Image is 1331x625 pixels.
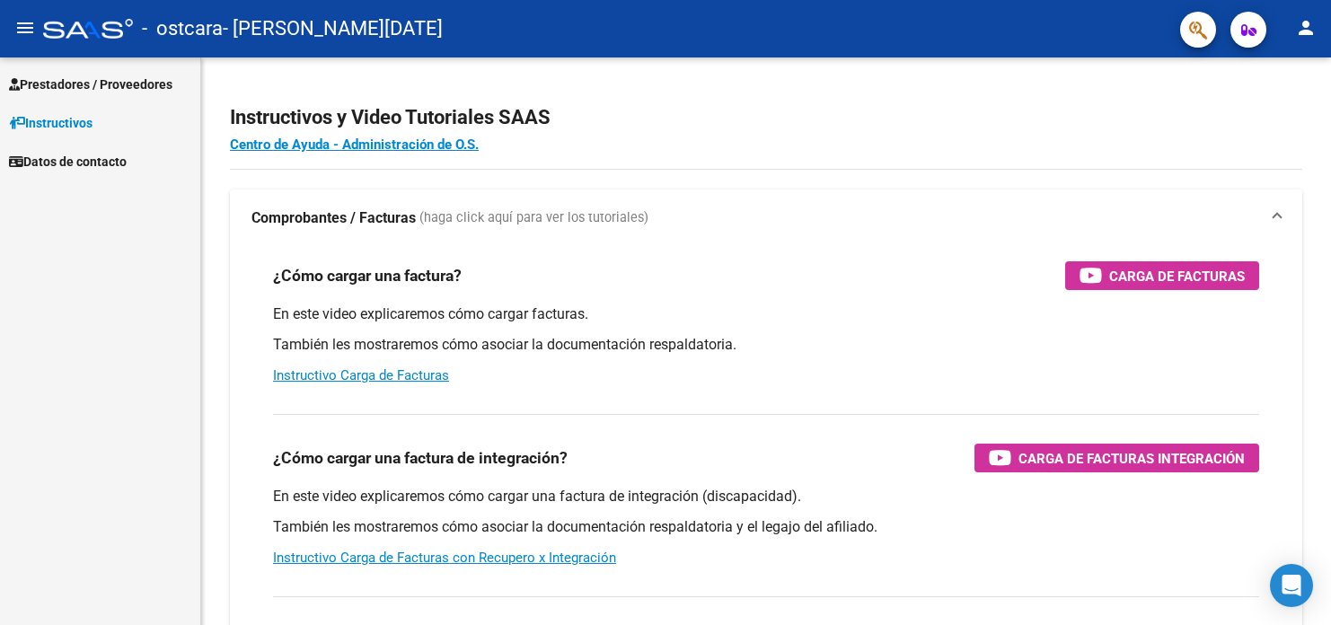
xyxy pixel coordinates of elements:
span: Carga de Facturas Integración [1018,447,1245,470]
mat-icon: person [1295,17,1317,39]
a: Instructivo Carga de Facturas con Recupero x Integración [273,550,616,566]
span: - [PERSON_NAME][DATE] [223,9,443,48]
button: Carga de Facturas Integración [974,444,1259,472]
h3: ¿Cómo cargar una factura de integración? [273,445,568,471]
p: También les mostraremos cómo asociar la documentación respaldatoria. [273,335,1259,355]
p: También les mostraremos cómo asociar la documentación respaldatoria y el legajo del afiliado. [273,517,1259,537]
mat-expansion-panel-header: Comprobantes / Facturas (haga click aquí para ver los tutoriales) [230,189,1302,247]
span: Instructivos [9,113,93,133]
div: Open Intercom Messenger [1270,564,1313,607]
h3: ¿Cómo cargar una factura? [273,263,462,288]
button: Carga de Facturas [1065,261,1259,290]
strong: Comprobantes / Facturas [251,208,416,228]
span: (haga click aquí para ver los tutoriales) [419,208,648,228]
p: En este video explicaremos cómo cargar facturas. [273,304,1259,324]
a: Instructivo Carga de Facturas [273,367,449,383]
span: Prestadores / Proveedores [9,75,172,94]
p: En este video explicaremos cómo cargar una factura de integración (discapacidad). [273,487,1259,506]
span: - ostcara [142,9,223,48]
span: Datos de contacto [9,152,127,172]
span: Carga de Facturas [1109,265,1245,287]
mat-icon: menu [14,17,36,39]
a: Centro de Ayuda - Administración de O.S. [230,136,479,153]
h2: Instructivos y Video Tutoriales SAAS [230,101,1302,135]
